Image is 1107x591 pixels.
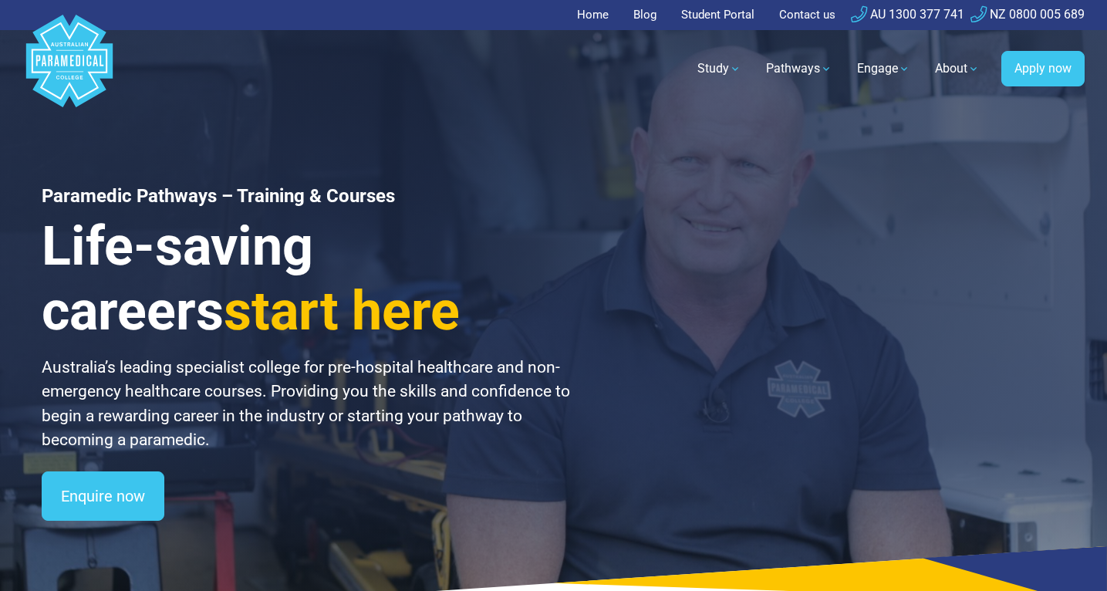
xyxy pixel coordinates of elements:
a: Apply now [1001,51,1085,86]
a: Australian Paramedical College [23,30,116,108]
span: start here [224,279,460,343]
a: Enquire now [42,471,164,521]
h3: Life-saving careers [42,214,572,343]
a: Study [688,47,751,90]
p: Australia’s leading specialist college for pre-hospital healthcare and non-emergency healthcare c... [42,356,572,453]
a: About [926,47,989,90]
a: AU 1300 377 741 [851,7,964,22]
a: NZ 0800 005 689 [970,7,1085,22]
h1: Paramedic Pathways – Training & Courses [42,185,572,208]
a: Engage [848,47,920,90]
a: Pathways [757,47,842,90]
